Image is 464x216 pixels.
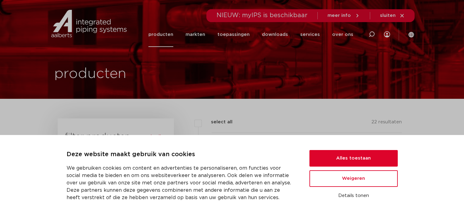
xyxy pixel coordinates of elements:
span: NIEUW: myIPS is beschikbaar [217,12,308,18]
span: meer info [328,13,351,18]
a: downloads [262,22,288,47]
h3: filter producten [65,131,167,143]
a: over ons [332,22,353,47]
a: producten [148,22,173,47]
button: Alles toestaan [309,150,398,167]
a: sluiten [380,13,405,18]
p: 22 resultaten [371,118,402,128]
p: Deze website maakt gebruik van cookies [67,150,295,160]
h1: producten [54,64,126,84]
label: select all [202,118,232,126]
p: We gebruiken cookies om content en advertenties te personaliseren, om functies voor social media ... [67,164,295,201]
a: toepassingen [217,22,250,47]
a: services [300,22,320,47]
div: my IPS [384,22,390,47]
a: meer info [328,13,360,18]
span: sluiten [380,13,396,18]
nav: Menu [148,22,353,47]
button: Weigeren [309,170,398,187]
a: markten [186,22,205,47]
button: Details tonen [309,191,398,201]
a: wis alles [147,133,167,141]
